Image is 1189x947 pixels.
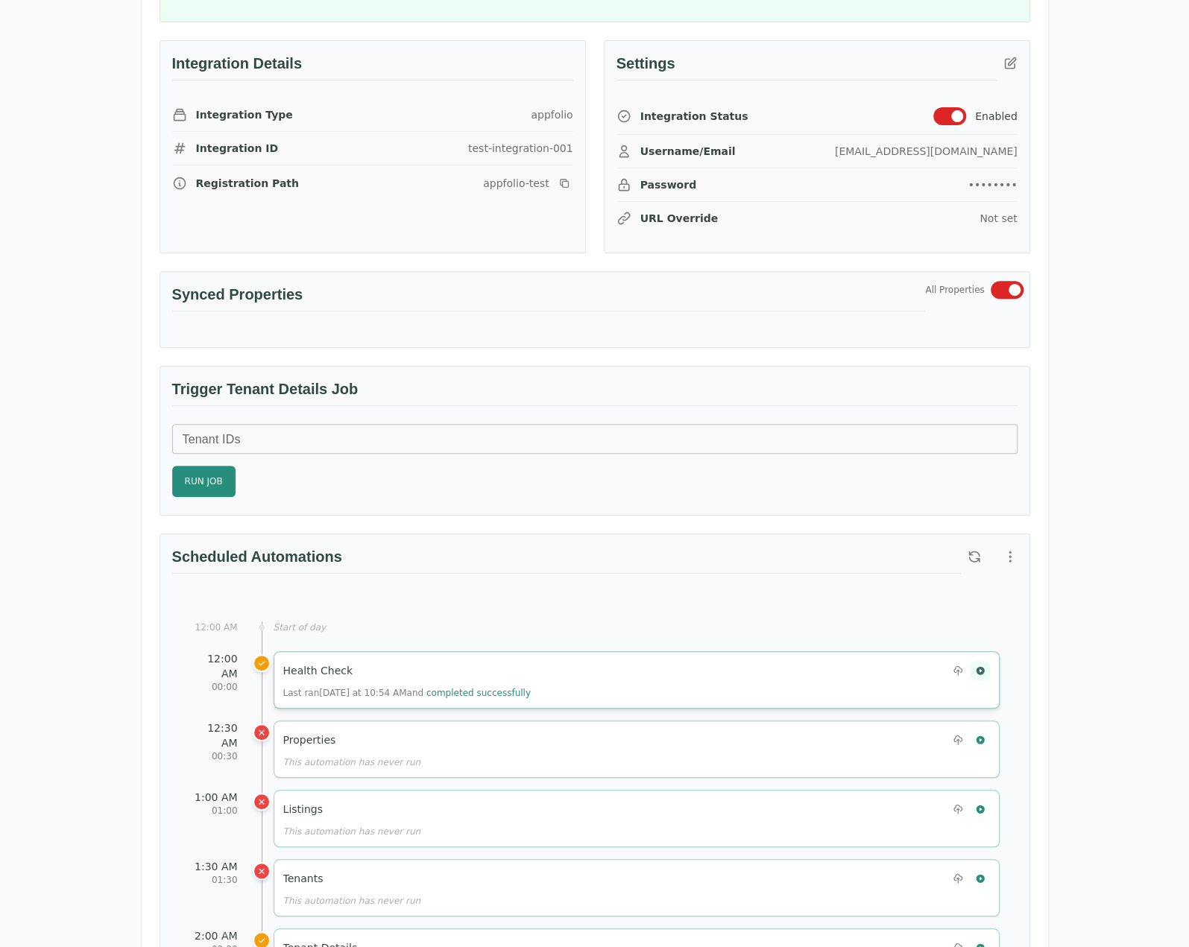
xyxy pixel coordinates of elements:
button: Run Properties now [971,730,990,750]
button: Run Tenants now [971,869,990,888]
div: Health Check was scheduled for 12:00 AM but ran at a different time (actual run: Today at 10:54 AM) [253,654,271,672]
h5: Properties [283,732,336,747]
div: appfolio-test [483,176,549,191]
span: completed successfully [426,688,531,698]
h3: Integration Details [172,53,573,80]
div: test-integration-001 [468,141,573,156]
div: 00:30 [190,750,238,762]
div: This automation has never run [283,895,990,907]
span: URL Override [640,211,719,226]
button: Upload Health Check file [948,661,968,680]
button: Upload Properties file [948,730,968,750]
button: Switch to select specific properties [991,281,1024,299]
div: 01:30 [190,874,238,886]
button: More options [997,543,1024,570]
div: •••••••• [968,177,1017,192]
div: 12:00 AM [190,621,238,633]
div: Tenants was scheduled for 1:30 AM but missed its scheduled time and hasn't run [253,862,271,880]
h3: Synced Properties [172,284,926,311]
button: Run Listings now [971,799,990,819]
h5: Tenants [283,871,324,886]
div: This automation has never run [283,826,990,837]
div: Listings was scheduled for 1:00 AM but missed its scheduled time and hasn't run [253,793,271,811]
div: 2:00 AM [190,928,238,943]
span: Integration ID [196,141,279,156]
button: Edit integration credentials [997,50,1024,77]
span: Enabled [975,109,1018,124]
div: appfolio [531,107,573,122]
div: 1:30 AM [190,859,238,874]
span: Registration Path [196,176,299,191]
span: All Properties [925,284,984,296]
h3: Scheduled Automations [172,546,961,574]
span: Username/Email [640,144,736,159]
div: 00:00 [190,681,238,693]
div: Properties was scheduled for 12:30 AM but missed its scheduled time and hasn't run [253,723,271,741]
span: Last ran [DATE] at 10:54 AM and [283,688,531,698]
button: Run Health Check now [971,661,990,680]
div: [EMAIL_ADDRESS][DOMAIN_NAME] [835,144,1018,159]
span: Integration Status [640,109,748,124]
button: Refresh scheduled automations [961,543,988,570]
div: Not set [980,211,1017,226]
h5: Listings [283,802,323,817]
button: Upload Listings file [948,799,968,819]
button: Copy registration link [555,174,573,192]
h3: Settings [616,53,997,80]
div: Start of day [274,621,1000,633]
div: 1:00 AM [190,790,238,805]
span: Integration Type [196,107,293,122]
h5: Health Check [283,663,353,678]
div: 12:00 AM [190,651,238,681]
div: 12:30 AM [190,720,238,750]
button: Run Job [172,466,236,497]
div: This automation has never run [283,756,990,768]
button: Upload Tenants file [948,869,968,888]
h3: Trigger Tenant Details Job [172,379,1018,406]
div: 01:00 [190,805,238,817]
span: Password [640,177,696,192]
